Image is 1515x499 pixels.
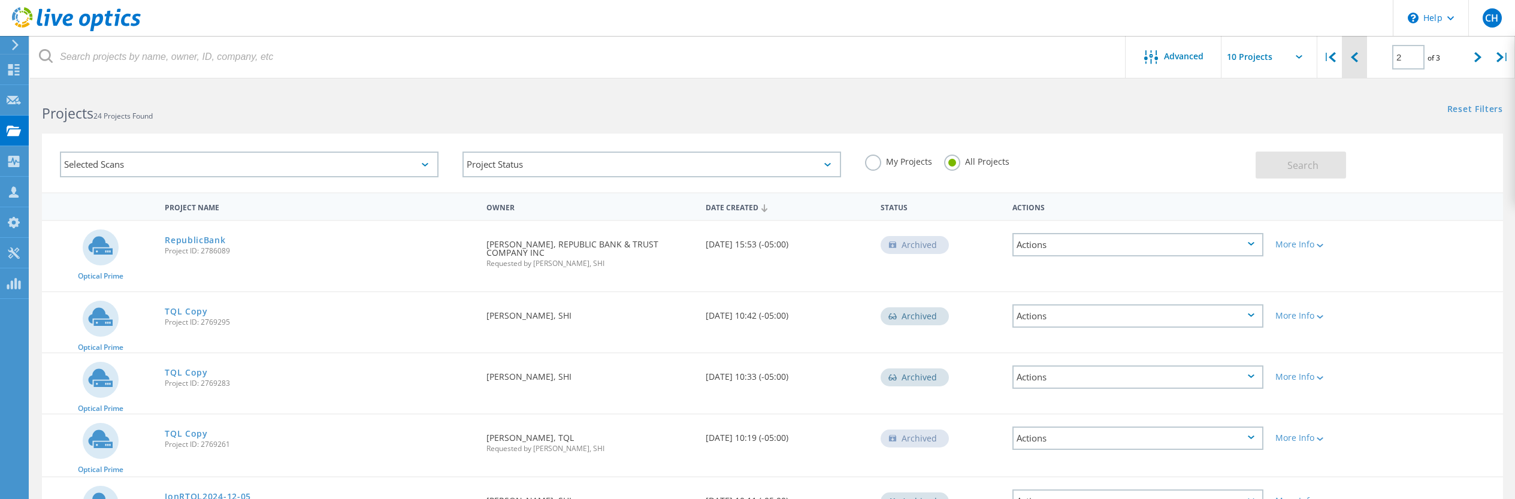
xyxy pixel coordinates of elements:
div: [DATE] 10:19 (-05:00) [700,415,875,454]
div: Selected Scans [60,152,439,177]
div: Archived [881,236,949,254]
div: [DATE] 10:42 (-05:00) [700,292,875,332]
div: [DATE] 10:33 (-05:00) [700,353,875,393]
div: Archived [881,430,949,447]
div: [PERSON_NAME], SHI [480,353,700,393]
div: More Info [1275,240,1380,249]
span: Advanced [1164,52,1203,61]
div: Project Name [159,195,480,217]
b: Projects [42,104,93,123]
div: [DATE] 15:53 (-05:00) [700,221,875,261]
div: Actions [1012,304,1263,328]
a: TQL Copy [165,430,208,438]
div: More Info [1275,312,1380,320]
span: CH [1485,13,1498,23]
span: Search [1287,159,1319,172]
a: Reset Filters [1447,105,1503,115]
a: Live Optics Dashboard [12,25,141,34]
svg: \n [1408,13,1419,23]
span: Optical Prime [78,273,123,280]
div: Actions [1012,233,1263,256]
span: Project ID: 2786089 [165,247,474,255]
span: Requested by [PERSON_NAME], SHI [486,260,694,267]
div: [PERSON_NAME], SHI [480,292,700,332]
div: [PERSON_NAME], TQL [480,415,700,464]
div: Date Created [700,195,875,218]
div: Status [875,195,1006,217]
div: Owner [480,195,700,217]
span: Optical Prime [78,466,123,473]
div: Actions [1006,195,1269,217]
a: RepublicBank [165,236,225,244]
span: Optical Prime [78,405,123,412]
span: Project ID: 2769261 [165,441,474,448]
span: 24 Projects Found [93,111,153,121]
div: More Info [1275,373,1380,381]
a: TQL Copy [165,368,208,377]
div: More Info [1275,434,1380,442]
div: | [1490,36,1515,78]
span: Requested by [PERSON_NAME], SHI [486,445,694,452]
div: Project Status [462,152,841,177]
span: Project ID: 2769295 [165,319,474,326]
span: of 3 [1428,53,1440,63]
label: My Projects [865,155,932,166]
div: Archived [881,368,949,386]
label: All Projects [944,155,1009,166]
div: Actions [1012,427,1263,450]
button: Search [1256,152,1346,179]
span: Optical Prime [78,344,123,351]
div: [PERSON_NAME], REPUBLIC BANK & TRUST COMPANY INC [480,221,700,279]
div: Archived [881,307,949,325]
input: Search projects by name, owner, ID, company, etc [30,36,1126,78]
a: TQL Copy [165,307,208,316]
span: Project ID: 2769283 [165,380,474,387]
div: Actions [1012,365,1263,389]
div: | [1317,36,1342,78]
